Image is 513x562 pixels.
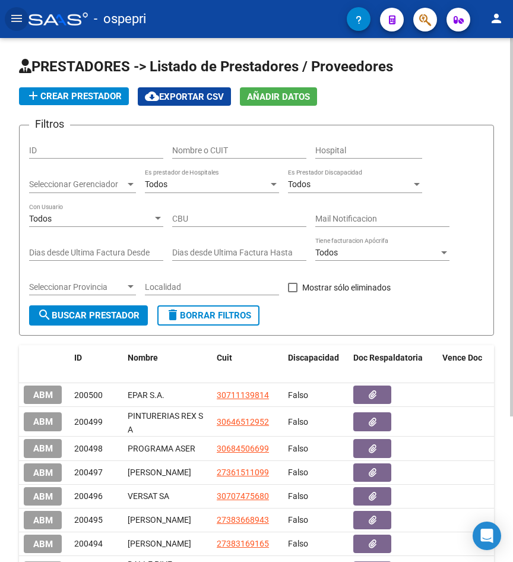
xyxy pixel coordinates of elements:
[29,116,70,132] h3: Filtros
[288,539,308,548] span: Falso
[157,305,259,326] button: Borrar Filtros
[489,11,503,26] mat-icon: person
[288,353,339,362] span: Discapacidad
[26,89,40,103] mat-icon: add
[24,487,62,506] button: ABM
[74,390,103,400] span: 200500
[217,444,269,453] span: 30684506699
[217,468,269,477] span: 27361511099
[145,91,224,102] span: Exportar CSV
[24,535,62,553] button: ABM
[473,522,501,550] div: Open Intercom Messenger
[288,444,308,453] span: Falso
[74,539,103,548] span: 200494
[283,345,349,384] datatable-header-cell: Discapacidad
[123,345,212,384] datatable-header-cell: Nombre
[128,466,207,479] div: [PERSON_NAME]
[145,89,159,103] mat-icon: cloud_download
[212,345,283,384] datatable-header-cell: Cuit
[138,87,231,106] button: Exportar CSV
[24,439,62,457] button: ABM
[349,345,438,384] datatable-header-cell: Doc Respaldatoria
[288,417,308,427] span: Falso
[24,386,62,404] button: ABM
[128,353,158,362] span: Nombre
[288,179,311,189] span: Todos
[74,417,103,427] span: 200499
[166,308,180,322] mat-icon: delete
[29,305,148,326] button: Buscar Prestador
[442,353,482,362] span: Vence Doc
[74,515,103,525] span: 200495
[288,491,308,501] span: Falso
[69,345,123,384] datatable-header-cell: ID
[438,345,503,384] datatable-header-cell: Vence Doc
[33,468,53,478] span: ABM
[74,353,82,362] span: ID
[128,513,207,527] div: [PERSON_NAME]
[24,463,62,482] button: ABM
[26,91,122,102] span: Crear Prestador
[288,468,308,477] span: Falso
[217,417,269,427] span: 30646512952
[128,389,207,402] div: EPAR S.A.
[9,11,24,26] mat-icon: menu
[33,444,53,454] span: ABM
[353,353,423,362] span: Doc Respaldatoria
[217,353,232,362] span: Cuit
[128,442,207,456] div: PROGRAMA ASER
[33,539,53,550] span: ABM
[315,248,338,257] span: Todos
[128,409,207,434] div: PINTURERIAS REX S A
[247,91,310,102] span: Añadir Datos
[74,491,103,501] span: 200496
[29,179,125,190] span: Seleccionar Gerenciador
[74,468,103,477] span: 200497
[33,491,53,502] span: ABM
[217,491,269,501] span: 30707475680
[288,390,308,400] span: Falso
[19,58,393,75] span: PRESTADORES -> Listado de Prestadores / Proveedores
[128,490,207,503] div: VERSAT SA
[24,511,62,529] button: ABM
[217,390,269,400] span: 30711139814
[302,280,391,295] span: Mostrar sólo eliminados
[217,515,269,525] span: 27383668943
[29,282,125,292] span: Seleccionar Provincia
[74,444,103,453] span: 200498
[19,87,129,105] button: Crear Prestador
[94,6,146,32] span: - ospepri
[288,515,308,525] span: Falso
[240,87,317,106] button: Añadir Datos
[128,537,207,551] div: [PERSON_NAME]
[33,390,53,400] span: ABM
[29,214,52,223] span: Todos
[145,179,167,189] span: Todos
[37,310,140,321] span: Buscar Prestador
[37,308,52,322] mat-icon: search
[24,412,62,431] button: ABM
[33,515,53,526] span: ABM
[217,539,269,548] span: 27383169165
[33,417,53,428] span: ABM
[166,310,251,321] span: Borrar Filtros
